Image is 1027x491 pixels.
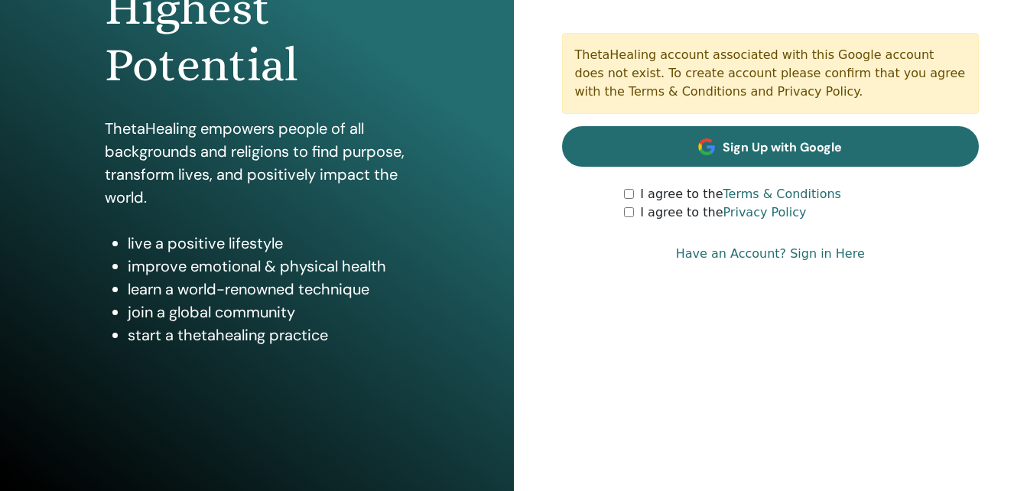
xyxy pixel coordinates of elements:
[676,245,865,263] a: Have an Account? Sign in Here
[128,278,409,301] li: learn a world-renowned technique
[723,205,806,219] a: Privacy Policy
[562,126,980,167] a: Sign Up with Google
[105,117,409,209] p: ThetaHealing empowers people of all backgrounds and religions to find purpose, transform lives, a...
[640,185,841,203] label: I agree to the
[723,139,842,155] span: Sign Up with Google
[562,33,980,114] div: ThetaHealing account associated with this Google account does not exist. To create account please...
[128,301,409,324] li: join a global community
[640,203,806,222] label: I agree to the
[128,324,409,346] li: start a thetahealing practice
[128,255,409,278] li: improve emotional & physical health
[128,232,409,255] li: live a positive lifestyle
[723,187,840,201] a: Terms & Conditions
